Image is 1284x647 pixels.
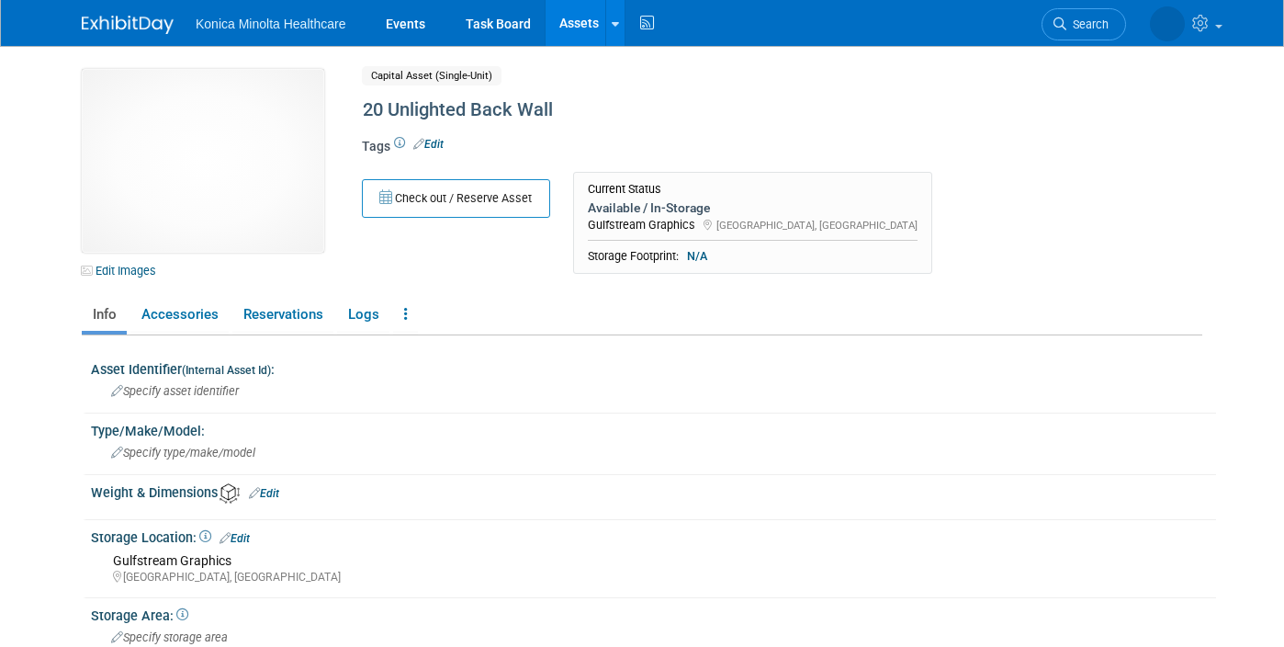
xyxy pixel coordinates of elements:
[82,69,324,253] img: View Asset Images
[111,630,228,644] span: Specify storage area
[91,608,188,623] span: Storage Area:
[220,483,240,504] img: Asset Weight and Dimensions
[82,16,174,34] img: ExhibitDay
[111,384,239,398] span: Specify asset identifier
[413,138,444,151] a: Edit
[91,417,1216,440] div: Type/Make/Model:
[196,17,345,31] span: Konica Minolta Healthcare
[91,524,1216,548] div: Storage Location:
[249,487,279,500] a: Edit
[82,259,163,282] a: Edit Images
[1066,17,1109,31] span: Search
[681,248,713,265] span: N/A
[588,248,918,265] div: Storage Footprint:
[113,570,1202,585] div: [GEOGRAPHIC_DATA], [GEOGRAPHIC_DATA]
[362,179,550,218] button: Check out / Reserve Asset
[356,94,1099,127] div: 20 Unlighted Back Wall
[1150,6,1185,41] img: Annette O'Mahoney
[111,446,255,460] span: Specify type/make/model
[1042,8,1126,40] a: Search
[130,299,229,331] a: Accessories
[716,219,918,232] span: [GEOGRAPHIC_DATA], [GEOGRAPHIC_DATA]
[232,299,333,331] a: Reservations
[91,356,1216,379] div: Asset Identifier :
[182,364,271,377] small: (Internal Asset Id)
[362,66,501,85] span: Capital Asset (Single-Unit)
[362,137,1099,168] div: Tags
[82,299,127,331] a: Info
[588,218,695,232] span: Gulfstream Graphics
[588,199,918,216] div: Available / In-Storage
[91,479,1216,504] div: Weight & Dimensions
[113,553,231,568] span: Gulfstream Graphics
[588,182,918,197] div: Current Status
[220,532,250,545] a: Edit
[337,299,389,331] a: Logs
